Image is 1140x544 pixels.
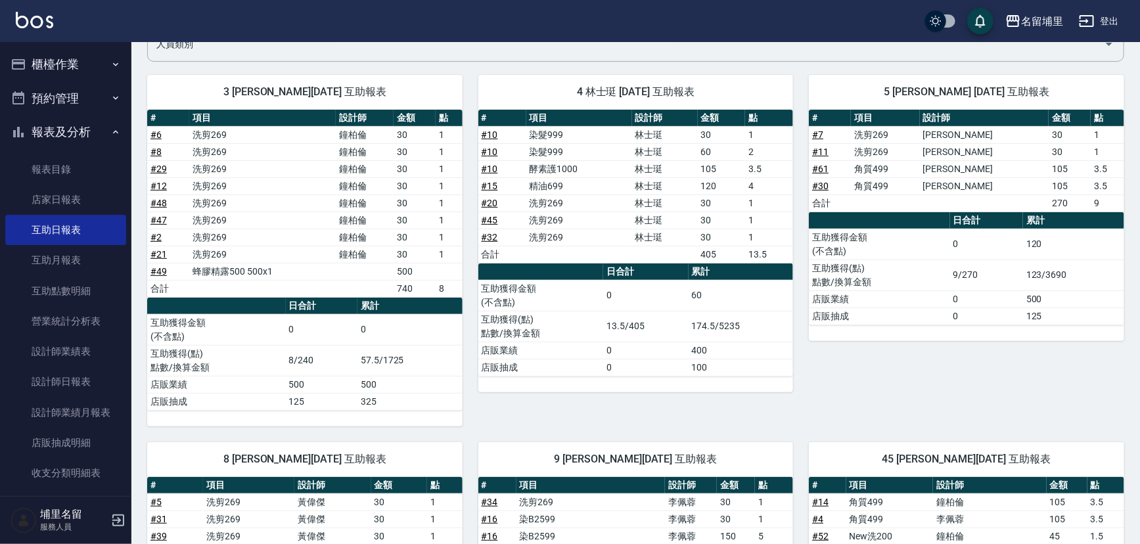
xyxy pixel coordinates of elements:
[189,194,336,212] td: 洗剪269
[745,160,793,177] td: 3.5
[478,110,794,263] table: a dense table
[11,507,37,533] img: Person
[147,477,203,494] th: #
[163,453,447,466] span: 8 [PERSON_NAME][DATE] 互助報表
[933,510,1047,528] td: 李佩蓉
[698,110,746,127] th: 金額
[436,229,463,246] td: 1
[812,129,823,140] a: #7
[665,477,717,494] th: 設計師
[40,521,107,533] p: 服務人員
[745,177,793,194] td: 4
[809,229,949,260] td: 互助獲得金額 (不含點)
[1023,290,1124,307] td: 500
[1047,510,1087,528] td: 105
[809,212,1124,325] table: a dense table
[812,147,829,157] a: #11
[5,81,126,116] button: 預約管理
[336,212,394,229] td: 鐘柏倫
[933,493,1047,510] td: 鐘柏倫
[189,177,336,194] td: 洗剪269
[698,160,746,177] td: 105
[286,393,358,410] td: 125
[809,290,949,307] td: 店販業績
[482,147,498,157] a: #10
[147,110,463,298] table: a dense table
[5,428,126,458] a: 店販抽成明細
[436,246,463,263] td: 1
[189,212,336,229] td: 洗剪269
[482,164,498,174] a: #10
[920,126,1049,143] td: [PERSON_NAME]
[482,232,498,242] a: #32
[336,229,394,246] td: 鐘柏倫
[689,311,794,342] td: 174.5/5235
[163,85,447,99] span: 3 [PERSON_NAME][DATE] 互助報表
[755,510,793,528] td: 1
[147,393,286,410] td: 店販抽成
[812,164,829,174] a: #61
[1091,126,1124,143] td: 1
[1087,510,1124,528] td: 3.5
[809,477,846,494] th: #
[812,497,829,507] a: #14
[436,110,463,127] th: 點
[436,212,463,229] td: 1
[371,477,427,494] th: 金額
[698,143,746,160] td: 60
[920,160,1049,177] td: [PERSON_NAME]
[950,212,1023,229] th: 日合計
[809,260,949,290] td: 互助獲得(點) 點數/換算金額
[482,514,498,524] a: #16
[294,510,371,528] td: 黃偉傑
[5,493,126,528] button: 客戶管理
[150,181,167,191] a: #12
[5,245,126,275] a: 互助月報表
[5,336,126,367] a: 設計師業績表
[357,298,463,315] th: 累計
[357,345,463,376] td: 57.5/1725
[825,85,1108,99] span: 5 [PERSON_NAME] [DATE] 互助報表
[1091,160,1124,177] td: 3.5
[1023,212,1124,229] th: 累計
[336,246,394,263] td: 鐘柏倫
[851,160,919,177] td: 角質499
[189,246,336,263] td: 洗剪269
[745,110,793,127] th: 點
[1074,9,1124,34] button: 登出
[394,263,436,280] td: 500
[189,110,336,127] th: 項目
[336,143,394,160] td: 鐘柏倫
[478,359,604,376] td: 店販抽成
[1087,493,1124,510] td: 3.5
[1091,177,1124,194] td: 3.5
[1023,229,1124,260] td: 120
[846,510,934,528] td: 角質499
[150,531,167,541] a: #39
[603,280,688,311] td: 0
[745,229,793,246] td: 1
[286,314,358,345] td: 0
[150,198,167,208] a: #48
[394,246,436,263] td: 30
[745,143,793,160] td: 2
[1099,34,1120,55] button: Open
[632,126,698,143] td: 林士珽
[147,298,463,411] table: a dense table
[394,160,436,177] td: 30
[745,212,793,229] td: 1
[1049,194,1091,212] td: 270
[698,177,746,194] td: 120
[1091,110,1124,127] th: 點
[603,342,688,359] td: 0
[203,510,294,528] td: 洗剪269
[147,345,286,376] td: 互助獲得(點) 點數/換算金額
[920,110,1049,127] th: 設計師
[717,510,755,528] td: 30
[150,147,162,157] a: #8
[482,129,498,140] a: #10
[357,376,463,393] td: 500
[603,311,688,342] td: 13.5/405
[394,229,436,246] td: 30
[286,376,358,393] td: 500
